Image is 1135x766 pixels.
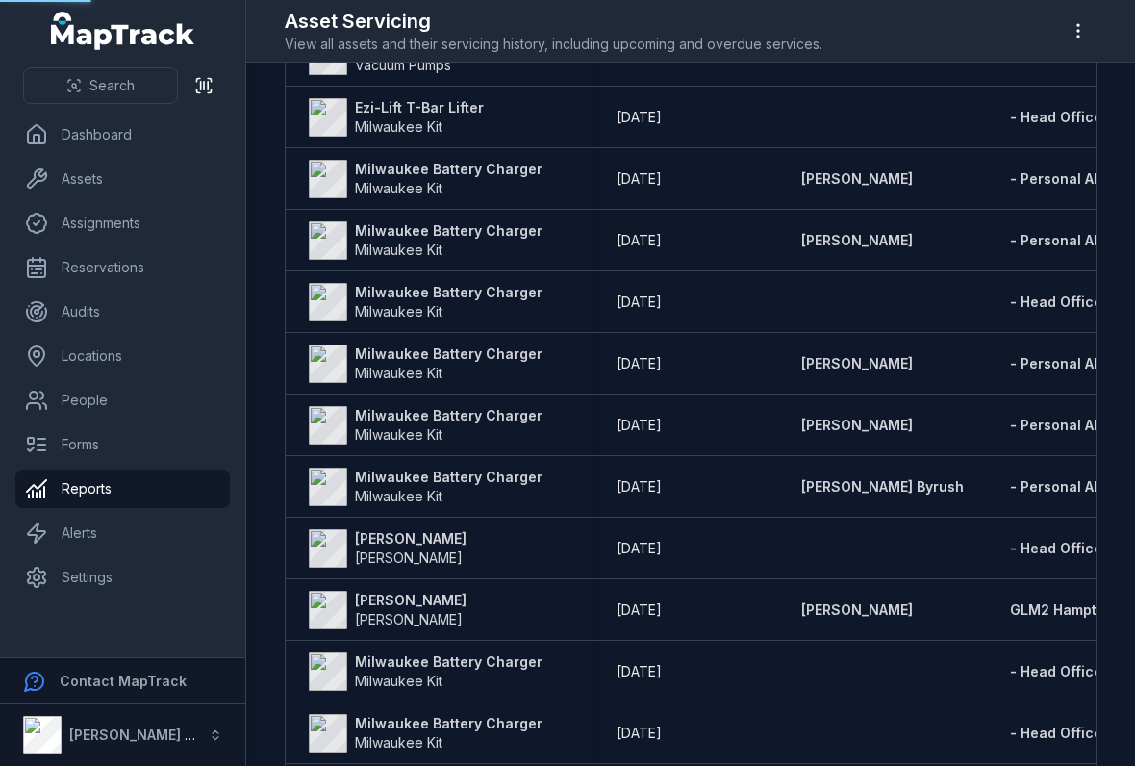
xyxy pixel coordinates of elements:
a: GLM2 Hampton [1010,600,1114,620]
span: [DATE] [617,355,662,371]
time: 1/6/2025, 12:00:00 am [617,169,662,189]
strong: [PERSON_NAME] Air [69,727,203,743]
a: Ezi-Lift T-Bar LifterMilwaukee Kit [309,98,484,137]
h2: Asset Servicing [285,8,822,35]
time: 1/6/2025, 12:00:00 am [617,477,662,497]
a: [PERSON_NAME] [801,231,913,250]
time: 1/7/2025, 12:00:00 am [617,600,662,620]
span: Vacuum Pumps [355,57,451,73]
span: Search [89,76,135,95]
a: Dashboard [15,115,230,154]
time: 25/6/2025, 12:00:00 am [617,108,662,127]
a: Milwaukee Battery ChargerMilwaukee Kit [309,221,542,260]
span: [DATE] [617,109,662,125]
a: Settings [15,558,230,597]
a: Reports [15,470,230,508]
span: [PERSON_NAME] [355,611,463,627]
a: Locations [15,337,230,375]
strong: Milwaukee Battery Charger [355,652,542,672]
a: [PERSON_NAME] [801,354,913,373]
a: People [15,381,230,420]
strong: [PERSON_NAME] [355,529,467,549]
strong: Milwaukee Battery Charger [355,345,542,364]
a: [PERSON_NAME][PERSON_NAME] [309,529,467,568]
a: Milwaukee Battery ChargerMilwaukee Kit [309,283,542,321]
a: Milwaukee Battery ChargerMilwaukee Kit [309,652,542,691]
span: [DATE] [617,294,662,310]
span: Milwaukee Kit [355,180,442,196]
a: Audits [15,293,230,331]
a: [PERSON_NAME] [801,169,913,189]
span: [DATE] [617,601,662,618]
span: [DATE] [617,663,662,679]
a: Milwaukee Battery ChargerMilwaukee Kit [309,714,542,753]
a: [PERSON_NAME] [801,600,913,620]
span: Milwaukee Kit [355,365,442,381]
span: GLM2 Hampton [1010,601,1114,618]
a: Assignments [15,204,230,243]
time: 1/6/2025, 12:00:00 am [617,416,662,435]
strong: Milwaukee Battery Charger [355,406,542,425]
span: [PERSON_NAME] [355,549,463,566]
strong: [PERSON_NAME] [355,591,467,610]
a: [PERSON_NAME] [801,416,913,435]
span: Milwaukee Kit [355,426,442,443]
span: [DATE] [617,170,662,187]
span: Milwaukee Kit [355,242,442,258]
span: Milwaukee Kit [355,118,442,135]
a: [PERSON_NAME][PERSON_NAME] [309,591,467,629]
strong: Milwaukee Battery Charger [355,283,542,302]
time: 3/6/2025, 12:00:00 am [617,539,662,558]
span: Milwaukee Kit [355,303,442,319]
button: Search [23,67,178,104]
span: [DATE] [617,725,662,741]
a: MapTrack [51,12,195,50]
strong: Contact MapTrack [60,673,187,689]
span: [DATE] [617,417,662,433]
strong: Milwaukee Battery Charger [355,468,542,487]
a: Milwaukee Battery ChargerMilwaukee Kit [309,345,542,383]
span: Milwaukee Kit [355,734,442,751]
span: View all assets and their servicing history, including upcoming and overdue services. [285,35,822,54]
a: Milwaukee Battery ChargerMilwaukee Kit [309,406,542,445]
a: [PERSON_NAME] Byrush [801,477,964,497]
time: 1/3/2025, 12:00:00 am [617,231,662,250]
strong: Milwaukee Battery Charger [355,714,542,733]
a: Milwaukee Battery ChargerMilwaukee Kit [309,468,542,506]
a: Forms [15,425,230,464]
a: Reservations [15,248,230,287]
time: 1/6/2025, 12:00:00 am [617,293,662,312]
span: [DATE] [617,478,662,495]
strong: Milwaukee Battery Charger [355,221,542,241]
span: [DATE] [617,47,662,64]
strong: Ezi-Lift T-Bar Lifter [355,98,484,117]
time: 1/8/2025, 12:00:00 am [617,724,662,743]
a: Alerts [15,514,230,552]
strong: Milwaukee Battery Charger [355,160,542,179]
span: Milwaukee Kit [355,488,442,504]
span: Milwaukee Kit [355,673,442,689]
a: Assets [15,160,230,198]
span: [DATE] [617,232,662,248]
a: Milwaukee Battery ChargerMilwaukee Kit [309,160,542,198]
time: 1/8/2025, 12:00:00 am [617,662,662,681]
time: 1/6/2025, 12:00:00 am [617,354,662,373]
span: [DATE] [617,540,662,556]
